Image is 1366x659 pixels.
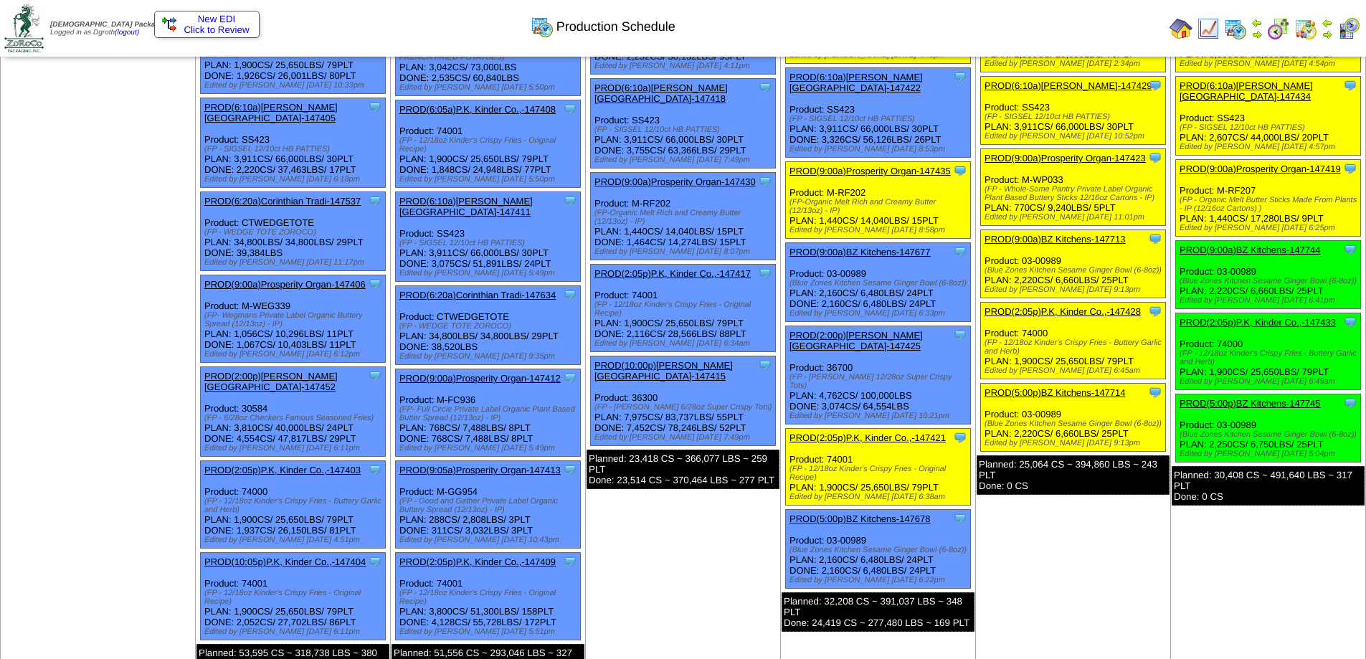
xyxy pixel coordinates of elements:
div: Edited by [PERSON_NAME] [DATE] 5:50pm [399,83,580,92]
div: Product: M-WEG339 PLAN: 1,056CS / 10,296LBS / 11PLT DONE: 1,067CS / 10,403LBS / 11PLT [201,275,386,363]
img: zoroco-logo-small.webp [4,4,44,52]
img: Tooltip [1148,78,1162,93]
span: Production Schedule [556,19,675,34]
img: Tooltip [563,463,577,477]
a: PROD(6:10a)[PERSON_NAME][GEOGRAPHIC_DATA]-147411 [399,196,533,217]
div: Product: 03-00989 PLAN: 2,220CS / 6,660LBS / 25PLT [981,230,1166,298]
img: Tooltip [953,328,967,342]
a: PROD(6:10a)[PERSON_NAME][GEOGRAPHIC_DATA]-147418 [594,82,728,104]
div: Planned: 32,208 CS ~ 391,037 LBS ~ 348 PLT Done: 24,419 CS ~ 277,480 LBS ~ 169 PLT [782,592,974,632]
div: Edited by [PERSON_NAME] [DATE] 5:04pm [1180,450,1360,458]
div: (FP - 12/18oz Kinder's Crispy Fries - Original Recipe) [399,589,580,606]
img: Tooltip [1343,161,1357,176]
img: Tooltip [368,369,382,383]
div: Product: CTWEDGETOTE PLAN: 34,800LBS / 34,800LBS / 29PLT DONE: 38,520LBS [396,286,581,365]
div: (FP - 12/18oz Kinder's Crispy Fries - Buttery Garlic and Herb) [204,497,385,514]
div: (Blue Zones Kitchen Sesame Ginger Bowl (6-8oz)) [789,546,970,554]
a: PROD(2:05p)P.K, Kinder Co.,-147403 [204,465,361,475]
div: Edited by [PERSON_NAME] [DATE] 9:13pm [985,285,1165,294]
img: arrowleft.gif [1251,17,1263,29]
div: Product: SS423 PLAN: 3,911CS / 66,000LBS / 30PLT DONE: 2,220CS / 37,463LBS / 17PLT [201,98,386,188]
a: PROD(6:10a)[PERSON_NAME][GEOGRAPHIC_DATA]-147422 [789,72,923,93]
div: (FP - [PERSON_NAME] 12/28oz Super Crispy Tots) [789,373,970,390]
div: Edited by [PERSON_NAME] [DATE] 7:49pm [594,433,775,442]
div: (FP - Organic Melt Butter Sticks Made From Plants - IP (12/16oz Cartons) ) [1180,196,1360,213]
a: PROD(6:10a)[PERSON_NAME][GEOGRAPHIC_DATA]-147434 [1180,80,1313,102]
img: Tooltip [1148,304,1162,318]
div: Edited by [PERSON_NAME] [DATE] 4:11pm [594,62,775,70]
div: (FP - Whole-Some Pantry Private Label Organic Plant Based Buttery Sticks 12/16oz Cartons - IP) [985,185,1165,202]
div: Edited by [PERSON_NAME] [DATE] 5:49pm [399,444,580,452]
div: Edited by [PERSON_NAME] [DATE] 2:34pm [985,60,1165,68]
a: (logout) [115,29,139,37]
img: Tooltip [563,554,577,569]
div: Product: 03-00989 PLAN: 2,220CS / 6,660LBS / 25PLT [981,384,1166,452]
div: (FP - 12/18oz Kinder's Crispy Fries - Original Recipe) [204,589,385,606]
div: Product: SS423 PLAN: 3,911CS / 66,000LBS / 30PLT DONE: 3,326CS / 56,126LBS / 26PLT [786,68,971,158]
img: Tooltip [758,174,772,189]
div: (Blue Zones Kitchen Sesame Ginger Bowl (6-8oz)) [789,279,970,288]
a: PROD(6:20a)Corinthian Tradi-147634 [399,290,556,300]
a: PROD(9:00a)BZ Kitchens-147677 [789,247,931,257]
img: Tooltip [953,70,967,84]
a: PROD(2:00p)[PERSON_NAME][GEOGRAPHIC_DATA]-147425 [789,330,923,351]
img: calendarcustomer.gif [1337,17,1360,40]
div: Product: M-RF202 PLAN: 1,440CS / 14,040LBS / 15PLT [786,162,971,239]
img: arrowright.gif [1251,29,1263,40]
a: PROD(2:05p)P.K, Kinder Co.,-147421 [789,432,946,443]
div: Planned: 23,418 CS ~ 366,077 LBS ~ 259 PLT Done: 23,514 CS ~ 370,464 LBS ~ 277 PLT [587,450,779,489]
img: Tooltip [1343,242,1357,257]
div: (FP - WEDGE TOTE ZOROCO) [204,228,385,237]
span: Click to Review [162,24,252,35]
a: PROD(9:00a)Prosperity Organ-147419 [1180,163,1341,174]
div: Product: M-WP033 PLAN: 770CS / 9,240LBS / 5PLT [981,149,1166,226]
div: Product: 74001 PLAN: 1,900CS / 25,650LBS / 79PLT DONE: 1,848CS / 24,948LBS / 77PLT [396,100,581,188]
div: Product: M-GG954 PLAN: 288CS / 2,808LBS / 3PLT DONE: 311CS / 3,032LBS / 3PLT [396,461,581,549]
div: (FP- Wegmans Private Label Organic Buttery Spread (12/13oz) - IP) [204,311,385,328]
div: Product: 03-00989 PLAN: 2,160CS / 6,480LBS / 24PLT DONE: 2,160CS / 6,480LBS / 24PLT [786,243,971,322]
img: Tooltip [368,100,382,114]
div: Product: CTWEDGETOTE PLAN: 34,800LBS / 34,800LBS / 29PLT DONE: 39,384LBS [201,192,386,271]
img: Tooltip [563,102,577,116]
div: (FP - SIGSEL 12/10ct HB PATTIES) [204,145,385,153]
div: Edited by [PERSON_NAME] [DATE] 4:57pm [1180,143,1360,151]
a: PROD(6:05a)P.K, Kinder Co.,-147408 [399,104,556,115]
div: Product: 74001 PLAN: 1,900CS / 25,650LBS / 79PLT DONE: 2,116CS / 28,566LBS / 88PLT [591,265,776,352]
div: (FP - 12/18oz Kinder's Crispy Fries - Original Recipe) [399,136,580,153]
img: arrowleft.gif [1322,17,1333,29]
div: Edited by [PERSON_NAME] [DATE] 6:34am [594,339,775,348]
a: PROD(9:00a)BZ Kitchens-147713 [985,234,1126,245]
div: Product: 74001 PLAN: 3,800CS / 51,300LBS / 158PLT DONE: 4,128CS / 55,728LBS / 172PLT [396,553,581,640]
a: PROD(2:05p)P.K, Kinder Co.,-147428 [985,306,1141,317]
div: Product: 30584 PLAN: 3,810CS / 40,000LBS / 24PLT DONE: 4,554CS / 47,817LBS / 29PLT [201,367,386,457]
a: PROD(9:00a)Prosperity Organ-147423 [985,153,1146,163]
div: Product: 74000 PLAN: 1,900CS / 25,650LBS / 79PLT [981,303,1166,379]
div: (FP - 6/28oz Checkers Famous Seasoned Fries) [204,414,385,422]
div: Edited by [PERSON_NAME] [DATE] 11:01pm [985,213,1165,222]
img: Tooltip [758,358,772,372]
div: Edited by [PERSON_NAME] [DATE] 6:11pm [204,627,385,636]
div: (FP - Good and Gather Private Label Organic Buttery Spread (12/13oz) - IP) [399,497,580,514]
div: (FP- Full Circle Private Label Organic Plant Based Butter Spread (12/13oz) - IP) [399,405,580,422]
div: (FP - 12/18oz Kinder's Crispy Fries - Buttery Garlic and Herb) [985,338,1165,356]
img: Tooltip [953,430,967,445]
div: Edited by [PERSON_NAME] [DATE] 6:45am [985,366,1165,375]
img: Tooltip [368,194,382,208]
div: Edited by [PERSON_NAME] [DATE] 6:11pm [204,444,385,452]
div: Edited by [PERSON_NAME] [DATE] 6:18pm [204,175,385,184]
div: (FP - SIGSEL 12/10ct HB PATTIES) [594,125,775,134]
img: Tooltip [563,194,577,208]
div: Edited by [PERSON_NAME] [DATE] 6:41pm [1180,296,1360,305]
div: Edited by [PERSON_NAME] [DATE] 6:38am [789,493,970,501]
img: Tooltip [1343,315,1357,329]
div: (Blue Zones Kitchen Sesame Ginger Bowl (6-8oz)) [985,266,1165,275]
div: Edited by [PERSON_NAME] [DATE] 6:12pm [204,350,385,359]
div: Product: SS423 PLAN: 3,911CS / 66,000LBS / 30PLT DONE: 3,755CS / 63,366LBS / 29PLT [591,79,776,169]
div: Product: 74001 PLAN: 1,900CS / 25,650LBS / 79PLT [786,429,971,506]
div: Product: 36300 PLAN: 7,975CS / 83,737LBS / 55PLT DONE: 7,452CS / 78,246LBS / 52PLT [591,356,776,446]
img: Tooltip [953,511,967,526]
a: PROD(6:10a)[PERSON_NAME][GEOGRAPHIC_DATA]-147405 [204,102,338,123]
a: PROD(2:05p)P.K, Kinder Co.,-147433 [1180,317,1336,328]
a: PROD(2:05p)P.K, Kinder Co.,-147409 [399,556,556,567]
a: PROD(5:00p)BZ Kitchens-147678 [789,513,931,524]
